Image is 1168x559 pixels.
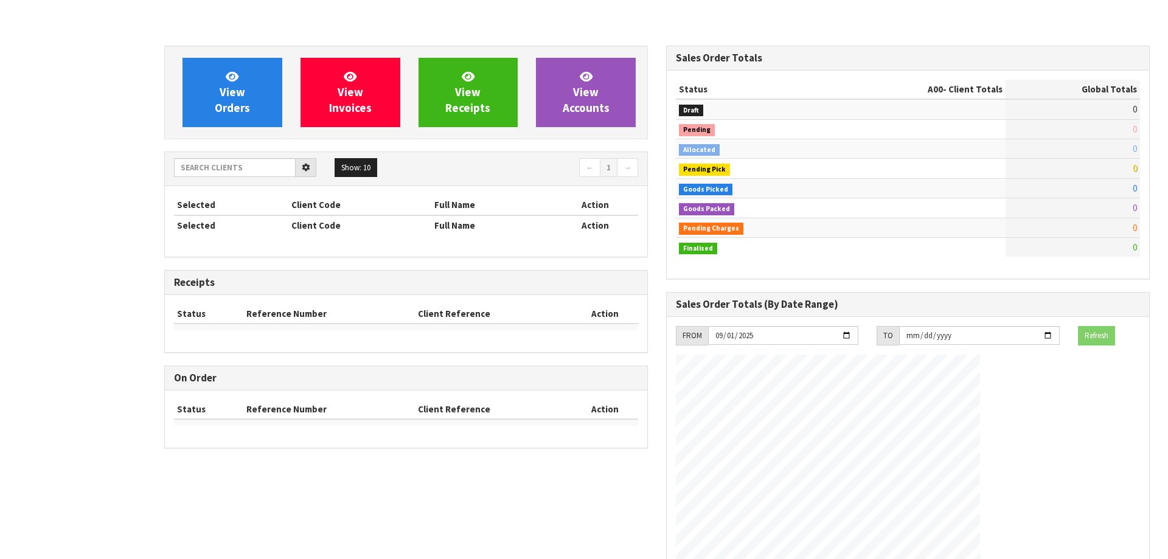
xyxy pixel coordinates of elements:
[1133,143,1137,155] span: 0
[329,69,372,115] span: View Invoices
[415,158,638,179] nav: Page navigation
[679,144,720,156] span: Allocated
[679,124,715,136] span: Pending
[676,80,829,99] th: Status
[679,105,703,117] span: Draft
[679,184,732,196] span: Goods Picked
[243,304,415,324] th: Reference Number
[1078,326,1115,345] button: Refresh
[563,69,610,115] span: View Accounts
[571,304,638,324] th: Action
[676,299,1140,310] h3: Sales Order Totals (By Date Range)
[552,215,638,235] th: Action
[431,195,552,215] th: Full Name
[552,195,638,215] th: Action
[829,80,1006,99] th: - Client Totals
[617,158,638,178] a: →
[174,215,288,235] th: Selected
[445,69,490,115] span: View Receipts
[1006,80,1140,99] th: Global Totals
[1133,182,1137,194] span: 0
[1133,103,1137,115] span: 0
[536,58,636,127] a: ViewAccounts
[1133,162,1137,174] span: 0
[301,58,400,127] a: ViewInvoices
[679,203,734,215] span: Goods Packed
[288,195,431,215] th: Client Code
[431,215,552,235] th: Full Name
[676,326,708,345] div: FROM
[174,372,638,384] h3: On Order
[676,52,1140,64] h3: Sales Order Totals
[571,400,638,419] th: Action
[928,83,943,95] span: A00
[600,158,617,178] a: 1
[579,158,600,178] a: ←
[1133,241,1137,253] span: 0
[288,215,431,235] th: Client Code
[335,158,377,178] button: Show: 10
[415,304,571,324] th: Client Reference
[174,158,296,177] input: Search clients
[877,326,899,345] div: TO
[1133,202,1137,214] span: 0
[174,400,243,419] th: Status
[679,243,717,255] span: Finalised
[174,195,288,215] th: Selected
[182,58,282,127] a: ViewOrders
[243,400,415,419] th: Reference Number
[215,69,250,115] span: View Orders
[174,304,243,324] th: Status
[1133,123,1137,135] span: 0
[174,277,638,288] h3: Receipts
[419,58,518,127] a: ViewReceipts
[1133,222,1137,234] span: 0
[415,400,571,419] th: Client Reference
[679,164,730,176] span: Pending Pick
[679,223,743,235] span: Pending Charges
